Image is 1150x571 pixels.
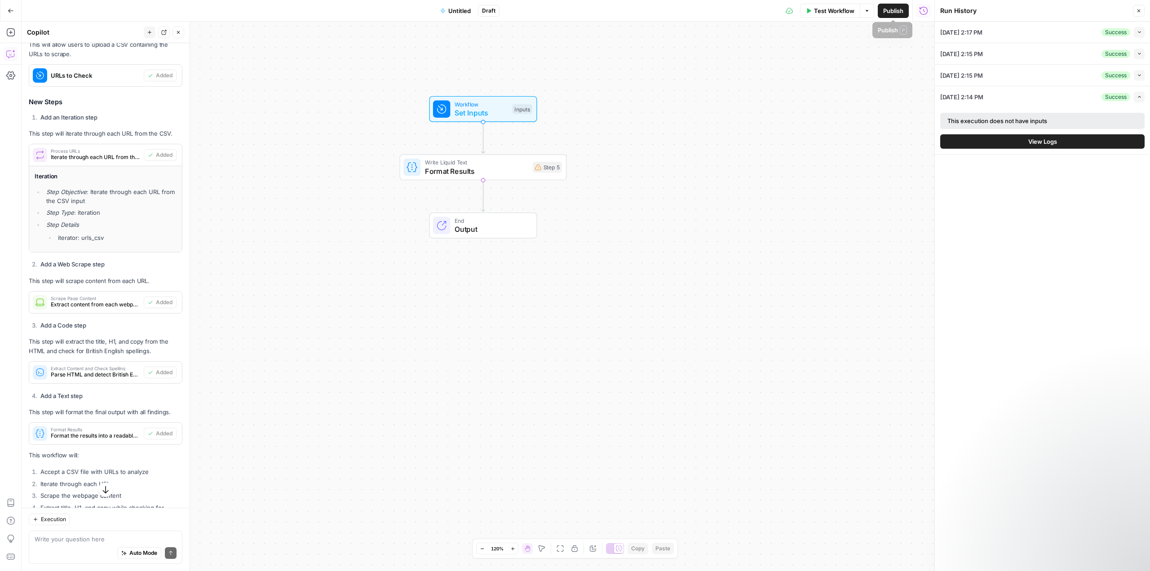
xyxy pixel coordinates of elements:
span: Format the results into a readable report [51,432,140,440]
div: EndOutput [400,212,567,239]
p: This step will iterate through each URL from the CSV. [29,129,182,138]
em: Step Details [46,221,79,228]
div: Success [1101,71,1130,80]
span: Extract Content and Check Spelling [51,366,140,371]
span: [DATE] 2:15 PM [940,49,983,58]
div: Write Liquid TextFormat ResultsStep 5 [400,155,567,181]
span: View Logs [1028,137,1057,146]
button: Paste [652,543,674,554]
span: Test Workflow [814,6,854,15]
div: Copilot [27,28,141,37]
strong: Add an Iteration step [40,114,97,121]
span: Publish [883,6,903,15]
span: Execution [41,515,66,523]
span: Auto Mode [129,549,157,557]
button: Untitled [435,4,476,18]
g: Edge from step_5 to end [482,180,485,212]
li: Accept a CSV file with URLs to analyze [38,467,182,476]
button: Added [144,70,177,81]
h4: Iteration [35,172,177,181]
strong: Add a Code step [40,322,86,329]
span: Untitled [448,6,471,15]
span: Write Liquid Text [425,158,528,167]
li: : iteration [44,208,177,217]
span: Iterate through each URL from the CSV input [51,153,140,161]
div: Success [1101,28,1130,36]
strong: Add a Text step [40,392,83,399]
div: This execution does not have inputs [947,116,1092,125]
span: Set Inputs [455,107,508,118]
span: Format Results [51,427,140,432]
span: End [455,217,528,225]
strong: Add a Web Scrape step [40,261,105,268]
span: Added [156,298,172,306]
span: Workflow [455,100,508,108]
span: Process URLs [51,149,140,153]
button: Added [144,149,177,161]
span: Added [156,71,172,80]
p: This workflow will: [29,451,182,460]
span: Added [156,429,172,438]
span: [DATE] 2:15 PM [940,71,983,80]
span: Parse HTML and detect British English spellings [51,371,140,379]
div: Success [1101,93,1130,101]
span: 120% [491,545,504,552]
span: [DATE] 2:17 PM [940,28,982,37]
p: This step will extract the title, H1, and copy from the HTML and check for British English spelli... [29,337,182,356]
button: View Logs [940,134,1145,149]
li: Iterate through each URL [38,479,182,488]
g: Edge from start to step_5 [482,122,485,154]
div: Inputs [512,104,532,114]
li: Extract title, H1, and copy while checking for British English spellings [38,503,182,521]
div: Success [1101,50,1130,58]
button: Added [144,428,177,439]
button: Execution [29,513,70,525]
li: Scrape the webpage content [38,491,182,500]
em: Step Objective [46,188,87,195]
h3: New Steps [29,96,182,108]
div: Step 5 [533,162,562,173]
button: Added [144,367,177,378]
p: This will allow users to upload a CSV containing the URLs to scrape. [29,40,182,59]
span: Draft [482,7,495,15]
p: This step will scrape content from each URL. [29,276,182,286]
p: This step will format the final output with all findings. [29,407,182,417]
span: [DATE] 2:14 PM [940,93,983,102]
span: Format Results [425,166,528,177]
span: Copy [631,544,645,553]
span: Extract content from each webpage [51,301,140,309]
div: WorkflowSet InputsInputs [400,96,567,122]
li: : Iterate through each URL from the CSV input [44,187,177,205]
button: Test Workflow [800,4,860,18]
button: Copy [628,543,648,554]
li: iterator: urls_csv [56,233,177,242]
span: Output [455,224,528,235]
span: Paste [655,544,670,553]
span: Added [156,368,172,376]
button: Auto Mode [117,547,161,559]
span: Scrape Page Content [51,296,140,301]
button: Publish [878,4,909,18]
em: Step Type [46,209,74,216]
button: Added [144,297,177,308]
span: URLs to Check [51,71,140,80]
span: Added [156,151,172,159]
